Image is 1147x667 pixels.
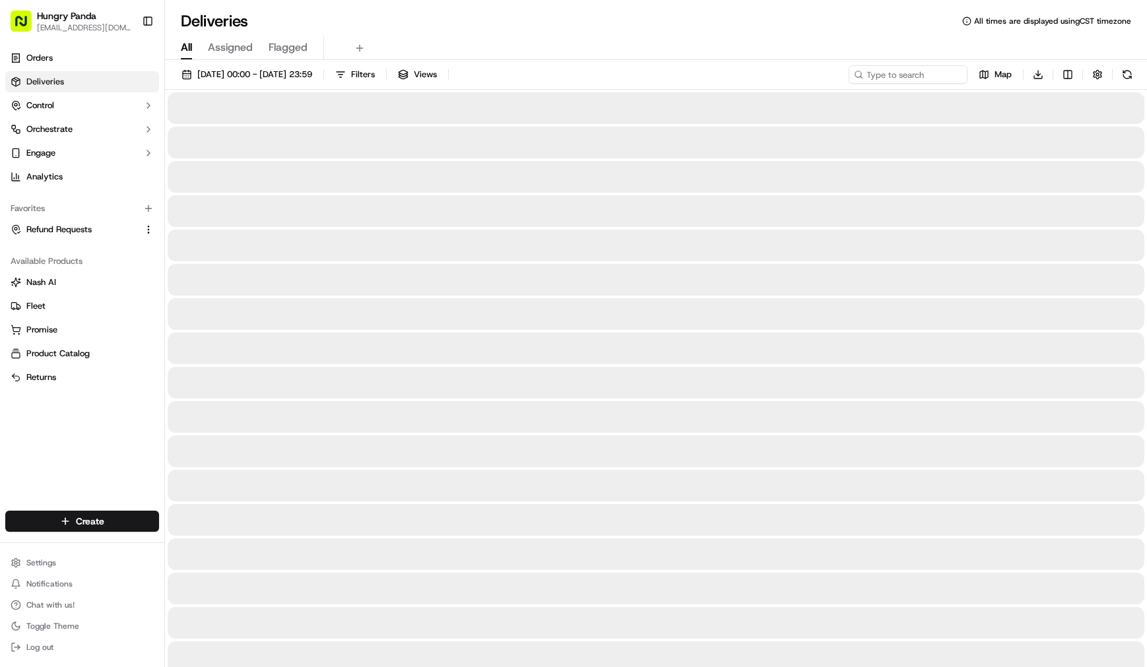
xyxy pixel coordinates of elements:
button: Toggle Theme [5,617,159,635]
button: [DATE] 00:00 - [DATE] 23:59 [176,65,318,84]
a: Fleet [11,300,154,312]
span: Filters [351,69,375,80]
button: [EMAIL_ADDRESS][DOMAIN_NAME] [37,22,131,33]
span: Create [76,515,104,528]
button: Views [392,65,443,84]
div: Available Products [5,251,159,272]
span: Orders [26,52,53,64]
span: All [181,40,192,55]
button: Map [973,65,1018,84]
span: Nash AI [26,276,56,288]
button: Nash AI [5,272,159,293]
span: Map [995,69,1012,80]
button: Create [5,511,159,532]
span: Promise [26,324,57,336]
span: Toggle Theme [26,621,79,631]
span: Views [414,69,437,80]
span: Product Catalog [26,348,90,360]
span: Log out [26,642,53,652]
span: [DATE] 00:00 - [DATE] 23:59 [197,69,312,80]
span: Orchestrate [26,123,73,135]
div: Favorites [5,198,159,219]
button: Refresh [1118,65,1136,84]
span: Control [26,100,54,111]
span: Notifications [26,579,73,589]
button: Product Catalog [5,343,159,364]
button: Log out [5,638,159,656]
button: Hungry Panda[EMAIL_ADDRESS][DOMAIN_NAME] [5,5,137,37]
a: Returns [11,371,154,383]
h1: Deliveries [181,11,248,32]
span: Settings [26,557,56,568]
span: Deliveries [26,76,64,88]
button: Engage [5,143,159,164]
button: Chat with us! [5,596,159,614]
a: Deliveries [5,71,159,92]
span: Analytics [26,171,63,183]
span: Chat with us! [26,600,75,610]
input: Type to search [849,65,967,84]
button: Refund Requests [5,219,159,240]
button: Orchestrate [5,119,159,140]
a: Orders [5,48,159,69]
button: Promise [5,319,159,340]
span: All times are displayed using CST timezone [974,16,1131,26]
span: Flagged [269,40,308,55]
button: Notifications [5,575,159,593]
a: Refund Requests [11,224,138,236]
a: Nash AI [11,276,154,288]
button: Filters [329,65,381,84]
span: Returns [26,371,56,383]
a: Product Catalog [11,348,154,360]
a: Analytics [5,166,159,187]
span: Fleet [26,300,46,312]
span: Engage [26,147,55,159]
button: Returns [5,367,159,388]
button: Hungry Panda [37,9,96,22]
button: Control [5,95,159,116]
button: Settings [5,554,159,572]
a: Promise [11,324,154,336]
span: Assigned [208,40,253,55]
span: Refund Requests [26,224,92,236]
button: Fleet [5,296,159,317]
